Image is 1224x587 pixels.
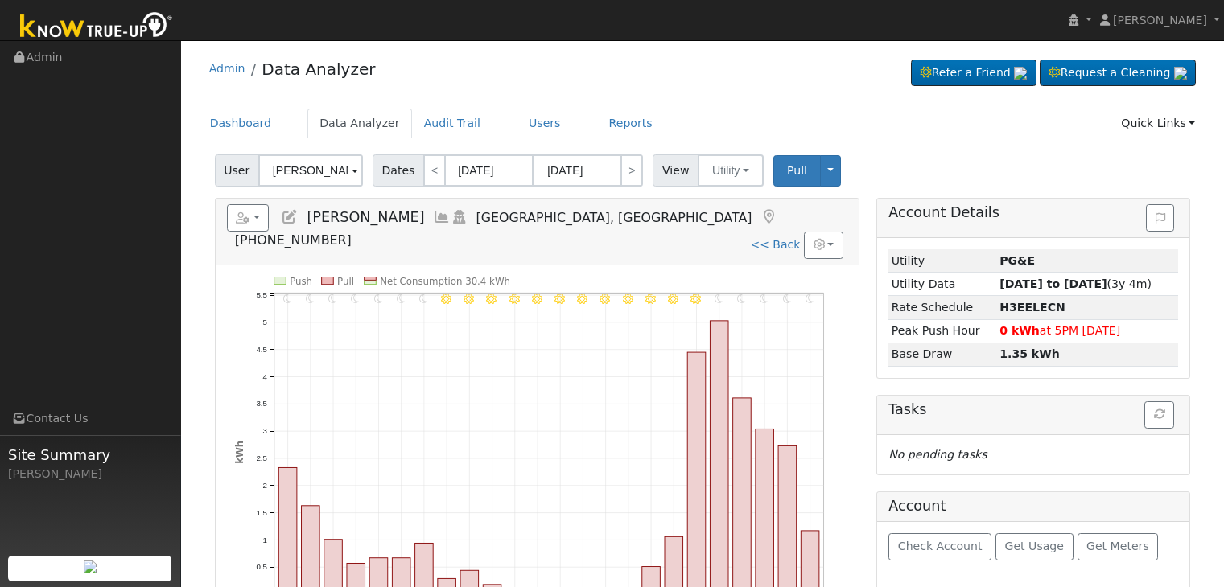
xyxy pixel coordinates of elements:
[898,540,983,552] span: Check Account
[451,209,468,225] a: Login As (last 09/03/2025 9:24:03 PM)
[577,293,587,304] i: 1PM - Clear
[597,109,665,138] a: Reports
[888,319,996,343] td: Peak Push Hour
[307,109,412,138] a: Data Analyzer
[999,254,1035,267] strong: ID: 14307950, authorized: 06/11/24
[750,238,800,251] a: << Back
[337,276,354,287] text: Pull
[307,209,424,225] span: [PERSON_NAME]
[306,293,314,304] i: 1AM - Clear
[1146,204,1174,232] button: Issue History
[888,448,987,461] i: No pending tasks
[999,301,1065,314] strong: C
[1174,67,1187,80] img: retrieve
[464,293,474,304] i: 8AM - Clear
[1113,14,1207,27] span: [PERSON_NAME]
[262,60,375,79] a: Data Analyzer
[645,293,656,304] i: 4PM - MostlyClear
[12,9,181,45] img: Know True-Up
[256,454,267,462] text: 2.5
[262,535,266,544] text: 1
[888,533,991,560] button: Check Account
[283,293,291,304] i: 12AM - Clear
[1040,60,1196,87] a: Request a Cleaning
[787,164,807,177] span: Pull
[256,562,267,571] text: 0.5
[773,155,821,187] button: Pull
[653,154,699,187] span: View
[1014,67,1027,80] img: retrieve
[290,276,312,287] text: Push
[256,508,267,517] text: 1.5
[198,109,284,138] a: Dashboard
[1086,540,1149,552] span: Get Meters
[620,154,643,187] a: >
[262,481,266,490] text: 2
[233,441,245,464] text: kWh
[373,154,424,187] span: Dates
[888,249,996,273] td: Utility
[783,293,791,304] i: 10PM - Clear
[623,293,633,304] i: 3PM - Clear
[888,204,1178,221] h5: Account Details
[806,293,814,304] i: 11PM - Clear
[419,293,427,304] i: 6AM - Clear
[397,293,405,304] i: 5AM - Clear
[1005,540,1064,552] span: Get Usage
[258,154,363,187] input: Select a User
[888,343,996,366] td: Base Draw
[8,444,172,466] span: Site Summary
[256,399,267,408] text: 3.5
[517,109,573,138] a: Users
[999,324,1040,337] strong: 0 kWh
[532,293,542,304] i: 11AM - Clear
[84,560,97,573] img: retrieve
[412,109,492,138] a: Audit Trail
[911,60,1036,87] a: Refer a Friend
[441,293,451,304] i: 7AM - Clear
[999,277,1152,290] span: (3y 4m)
[760,209,777,225] a: Map
[999,277,1107,290] strong: [DATE] to [DATE]
[690,293,701,304] i: 6PM - Clear
[433,209,451,225] a: Multi-Series Graph
[209,62,245,75] a: Admin
[328,293,336,304] i: 2AM - Clear
[760,293,768,304] i: 9PM - Clear
[509,293,519,304] i: 10AM - Clear
[554,293,565,304] i: 12PM - Clear
[888,498,946,514] h5: Account
[256,345,267,354] text: 4.5
[600,293,610,304] i: 2PM - Clear
[262,372,267,381] text: 4
[888,296,996,319] td: Rate Schedule
[1144,401,1174,429] button: Refresh
[715,293,723,304] i: 7PM - Clear
[476,210,752,225] span: [GEOGRAPHIC_DATA], [GEOGRAPHIC_DATA]
[281,209,299,225] a: Edit User (14451)
[256,290,267,299] text: 5.5
[888,401,1178,418] h5: Tasks
[698,154,764,187] button: Utility
[215,154,259,187] span: User
[235,232,352,248] span: [PHONE_NUMBER]
[423,154,446,187] a: <
[262,318,266,326] text: 5
[8,466,172,482] div: [PERSON_NAME]
[997,319,1179,343] td: at 5PM [DATE]
[888,273,996,296] td: Utility Data
[373,293,381,304] i: 4AM - Clear
[1078,533,1159,560] button: Get Meters
[380,276,510,287] text: Net Consumption 30.4 kWh
[995,533,1074,560] button: Get Usage
[999,347,1060,360] strong: 1.35 kWh
[737,293,745,304] i: 8PM - Clear
[1109,109,1207,138] a: Quick Links
[351,293,359,304] i: 3AM - Clear
[262,426,266,435] text: 3
[486,293,497,304] i: 9AM - Clear
[668,293,678,304] i: 5PM - Clear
